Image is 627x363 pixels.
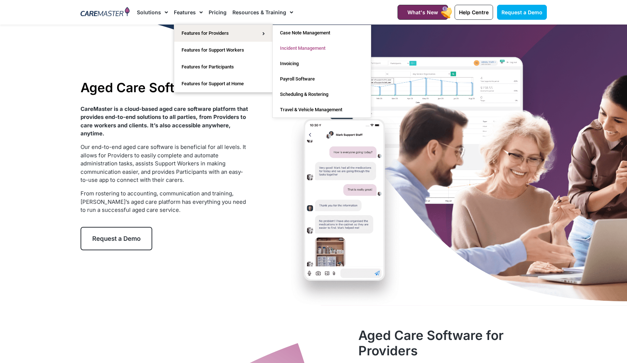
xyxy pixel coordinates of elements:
a: Request a Demo [497,5,547,20]
a: Invoicing [273,56,371,71]
span: What's New [407,9,438,15]
a: Payroll Software [273,71,371,87]
a: Features for Providers [174,25,272,42]
h1: Aged Care Software [81,80,249,95]
span: Request a Demo [92,235,141,242]
a: Features for Participants [174,59,272,75]
h2: Aged Care Software for Providers [358,328,546,358]
span: Our end-to-end aged care software is beneficial for all levels. It allows for Providers to easily... [81,143,246,183]
span: From rostering to accounting, communication and training, [PERSON_NAME]’s aged care platform has ... [81,190,246,213]
a: Help Centre [455,5,493,20]
a: Travel & Vehicle Management [273,102,371,117]
ul: Features [174,25,273,93]
span: Help Centre [459,9,489,15]
strong: CareMaster is a cloud-based aged care software platform that provides end-to-end solutions to all... [81,105,248,137]
a: Features for Support at Home [174,75,272,92]
a: Scheduling & Rostering [273,87,371,102]
a: What's New [398,5,448,20]
img: CareMaster Logo [81,7,130,18]
a: Request a Demo [81,227,152,250]
a: Features for Support Workers [174,42,272,59]
a: Case Note Management [273,25,371,41]
a: Incident Management [273,41,371,56]
ul: Features for Providers [272,25,371,118]
span: Request a Demo [501,9,542,15]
